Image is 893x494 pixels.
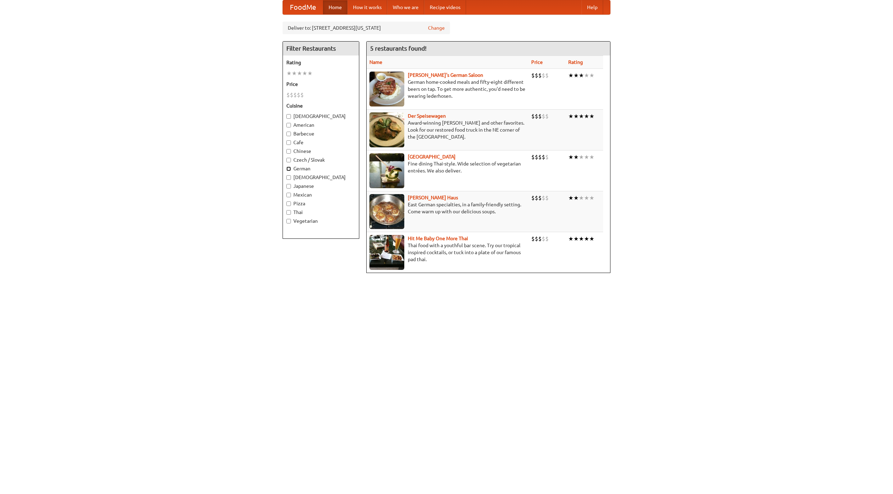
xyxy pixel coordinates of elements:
label: Cafe [286,139,355,146]
li: ★ [589,72,594,79]
label: German [286,165,355,172]
a: How it works [347,0,387,14]
li: ★ [589,235,594,243]
label: American [286,121,355,128]
p: Fine dining Thai-style. Wide selection of vegetarian entrées. We also deliver. [369,160,526,174]
a: [PERSON_NAME]'s German Saloon [408,72,483,78]
h5: Cuisine [286,102,355,109]
li: $ [293,91,297,99]
li: $ [535,112,538,120]
li: ★ [568,72,573,79]
input: [DEMOGRAPHIC_DATA] [286,175,291,180]
p: Thai food with a youthful bar scene. Try our tropical inspired cocktails, or tuck into a plate of... [369,242,526,263]
a: Help [581,0,603,14]
li: $ [545,194,549,202]
a: Recipe videos [424,0,466,14]
li: $ [290,91,293,99]
input: Chinese [286,149,291,154]
li: ★ [584,235,589,243]
li: ★ [568,194,573,202]
li: ★ [568,112,573,120]
li: ★ [584,153,589,161]
li: $ [545,72,549,79]
li: $ [531,153,535,161]
label: Japanese [286,183,355,190]
li: ★ [589,194,594,202]
input: Czech / Slovak [286,158,291,162]
li: ★ [579,72,584,79]
input: [DEMOGRAPHIC_DATA] [286,114,291,119]
a: Price [531,59,543,65]
li: ★ [568,153,573,161]
img: satay.jpg [369,153,404,188]
li: ★ [573,112,579,120]
li: $ [531,112,535,120]
li: ★ [589,153,594,161]
li: $ [538,72,542,79]
li: $ [297,91,300,99]
li: $ [542,235,545,243]
label: Czech / Slovak [286,156,355,163]
li: $ [538,194,542,202]
li: $ [531,235,535,243]
li: $ [531,72,535,79]
label: [DEMOGRAPHIC_DATA] [286,174,355,181]
li: ★ [307,69,313,77]
li: ★ [286,69,292,77]
li: ★ [584,194,589,202]
label: Vegetarian [286,217,355,224]
input: Pizza [286,201,291,206]
a: Home [323,0,347,14]
input: Vegetarian [286,219,291,223]
p: East German specialties, in a family-friendly setting. Come warm up with our delicious soups. [369,201,526,215]
img: esthers.jpg [369,72,404,106]
p: German home-cooked meals and fifty-eight different beers on tap. To get more authentic, you'd nee... [369,79,526,99]
li: $ [286,91,290,99]
p: Award-winning [PERSON_NAME] and other favorites. Look for our restored food truck in the NE corne... [369,119,526,140]
b: [GEOGRAPHIC_DATA] [408,154,456,160]
li: $ [545,112,549,120]
label: Chinese [286,148,355,155]
input: American [286,123,291,127]
label: Thai [286,209,355,216]
input: Cafe [286,140,291,145]
li: $ [531,194,535,202]
a: Who we are [387,0,424,14]
img: speisewagen.jpg [369,112,404,147]
li: $ [542,72,545,79]
li: ★ [573,235,579,243]
a: Der Speisewagen [408,113,446,119]
li: $ [538,235,542,243]
img: kohlhaus.jpg [369,194,404,229]
li: $ [542,194,545,202]
li: ★ [302,69,307,77]
li: $ [538,112,542,120]
h5: Price [286,81,355,88]
a: Change [428,24,445,31]
li: ★ [579,194,584,202]
h5: Rating [286,59,355,66]
label: Pizza [286,200,355,207]
li: ★ [584,72,589,79]
li: ★ [573,194,579,202]
input: Mexican [286,193,291,197]
li: $ [542,112,545,120]
li: $ [535,235,538,243]
input: German [286,167,291,171]
img: babythai.jpg [369,235,404,270]
input: Thai [286,210,291,215]
li: $ [535,194,538,202]
li: $ [300,91,304,99]
a: Name [369,59,382,65]
li: $ [545,235,549,243]
label: Barbecue [286,130,355,137]
a: FoodMe [283,0,323,14]
a: Hit Me Baby One More Thai [408,236,468,241]
li: ★ [292,69,297,77]
a: Rating [568,59,583,65]
li: $ [545,153,549,161]
a: [PERSON_NAME] Haus [408,195,458,200]
h4: Filter Restaurants [283,42,359,56]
